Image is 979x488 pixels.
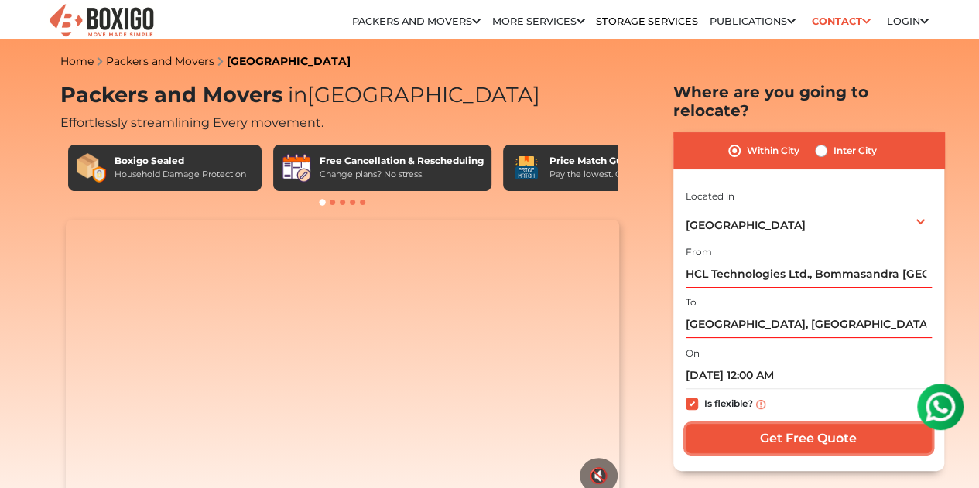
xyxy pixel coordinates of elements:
img: Boxigo [47,2,156,40]
span: [GEOGRAPHIC_DATA] [282,82,540,107]
a: Packers and Movers [106,54,214,68]
label: Is flexible? [704,394,753,411]
div: Change plans? No stress! [320,168,484,181]
div: Boxigo Sealed [115,154,246,168]
span: Effortlessly streamlining Every movement. [60,115,323,130]
a: Storage Services [596,15,698,27]
span: [GEOGRAPHIC_DATA] [686,218,806,232]
a: Home [60,54,94,68]
img: info [756,400,765,409]
input: Moving date [686,362,932,389]
label: Within City [747,142,799,160]
div: Price Match Guarantee [549,154,667,168]
input: Select Building or Nearest Landmark [686,261,932,288]
img: Boxigo Sealed [76,152,107,183]
label: To [686,295,697,309]
a: Contact [806,9,875,33]
div: Household Damage Protection [115,168,246,181]
label: On [686,346,700,360]
div: Free Cancellation & Rescheduling [320,154,484,168]
img: Free Cancellation & Rescheduling [281,152,312,183]
label: From [686,245,712,259]
a: More services [492,15,585,27]
label: Located in [686,189,734,203]
input: Select Building or Nearest Landmark [686,311,932,338]
input: Get Free Quote [686,424,932,453]
img: Price Match Guarantee [511,152,542,183]
a: [GEOGRAPHIC_DATA] [227,54,351,68]
h2: Where are you going to relocate? [673,83,944,120]
span: in [288,82,307,107]
h1: Packers and Movers [60,83,625,108]
img: whatsapp-icon.svg [15,15,46,46]
div: Pay the lowest. Guaranteed! [549,168,667,181]
a: Packers and Movers [352,15,481,27]
label: Inter City [834,142,877,160]
a: Publications [710,15,796,27]
a: Login [886,15,928,27]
